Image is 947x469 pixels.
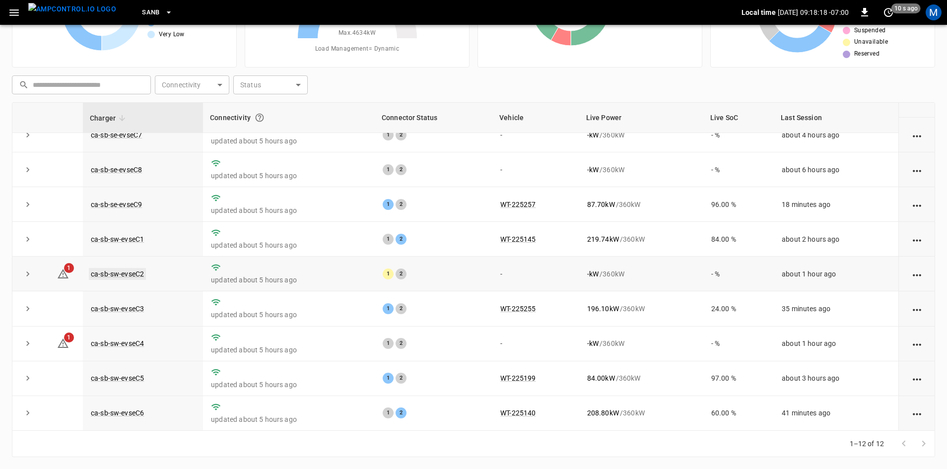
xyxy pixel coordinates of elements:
[587,408,695,418] div: / 360 kW
[396,130,406,140] div: 2
[911,95,923,105] div: action cell options
[774,291,898,326] td: 35 minutes ago
[211,136,367,146] p: updated about 5 hours ago
[500,201,536,208] a: WT-225257
[587,373,695,383] div: / 360 kW
[911,338,923,348] div: action cell options
[64,333,74,342] span: 1
[211,380,367,390] p: updated about 5 hours ago
[774,152,898,187] td: about 6 hours ago
[20,336,35,351] button: expand row
[703,118,774,152] td: - %
[774,187,898,222] td: 18 minutes ago
[57,269,69,277] a: 1
[587,338,599,348] p: - kW
[396,234,406,245] div: 2
[774,396,898,431] td: 41 minutes ago
[211,205,367,215] p: updated about 5 hours ago
[383,130,394,140] div: 1
[492,257,579,291] td: -
[20,232,35,247] button: expand row
[91,166,142,174] a: ca-sb-se-evseC8
[703,187,774,222] td: 96.00 %
[396,303,406,314] div: 2
[774,222,898,257] td: about 2 hours ago
[396,268,406,279] div: 2
[383,234,394,245] div: 1
[587,373,615,383] p: 84.00 kW
[383,303,394,314] div: 1
[587,165,695,175] div: / 360 kW
[20,267,35,281] button: expand row
[64,263,74,273] span: 1
[91,409,144,417] a: ca-sb-sw-evseC6
[500,305,536,313] a: WT-225255
[20,162,35,177] button: expand row
[587,269,695,279] div: / 360 kW
[20,405,35,420] button: expand row
[703,152,774,187] td: - %
[911,304,923,314] div: action cell options
[587,165,599,175] p: - kW
[138,3,177,22] button: SanB
[703,361,774,396] td: 97.00 %
[587,130,599,140] p: - kW
[854,49,879,59] span: Reserved
[90,112,129,124] span: Charger
[383,338,394,349] div: 1
[492,327,579,361] td: -
[703,291,774,326] td: 24.00 %
[926,4,942,20] div: profile-icon
[703,396,774,431] td: 60.00 %
[210,109,368,127] div: Connectivity
[396,338,406,349] div: 2
[587,200,695,209] div: / 360 kW
[211,310,367,320] p: updated about 5 hours ago
[587,234,695,244] div: / 360 kW
[579,103,703,133] th: Live Power
[911,200,923,209] div: action cell options
[91,305,144,313] a: ca-sb-sw-evseC3
[774,103,898,133] th: Last Session
[587,338,695,348] div: / 360 kW
[500,374,536,382] a: WT-225199
[492,118,579,152] td: -
[911,130,923,140] div: action cell options
[211,240,367,250] p: updated about 5 hours ago
[383,164,394,175] div: 1
[211,414,367,424] p: updated about 5 hours ago
[91,235,144,243] a: ca-sb-sw-evseC1
[703,103,774,133] th: Live SoC
[587,130,695,140] div: / 360 kW
[396,199,406,210] div: 2
[142,7,160,18] span: SanB
[587,304,619,314] p: 196.10 kW
[742,7,776,17] p: Local time
[492,103,579,133] th: Vehicle
[492,152,579,187] td: -
[211,345,367,355] p: updated about 5 hours ago
[20,197,35,212] button: expand row
[880,4,896,20] button: set refresh interval
[91,131,142,139] a: ca-sb-se-evseC7
[91,201,142,208] a: ca-sb-se-evseC9
[911,408,923,418] div: action cell options
[774,327,898,361] td: about 1 hour ago
[396,164,406,175] div: 2
[774,257,898,291] td: about 1 hour ago
[383,268,394,279] div: 1
[774,118,898,152] td: about 4 hours ago
[20,128,35,142] button: expand row
[500,409,536,417] a: WT-225140
[703,222,774,257] td: 84.00 %
[587,304,695,314] div: / 360 kW
[703,257,774,291] td: - %
[396,407,406,418] div: 2
[703,327,774,361] td: - %
[911,165,923,175] div: action cell options
[854,37,888,47] span: Unavailable
[91,339,144,347] a: ca-sb-sw-evseC4
[587,269,599,279] p: - kW
[911,269,923,279] div: action cell options
[850,439,884,449] p: 1–12 of 12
